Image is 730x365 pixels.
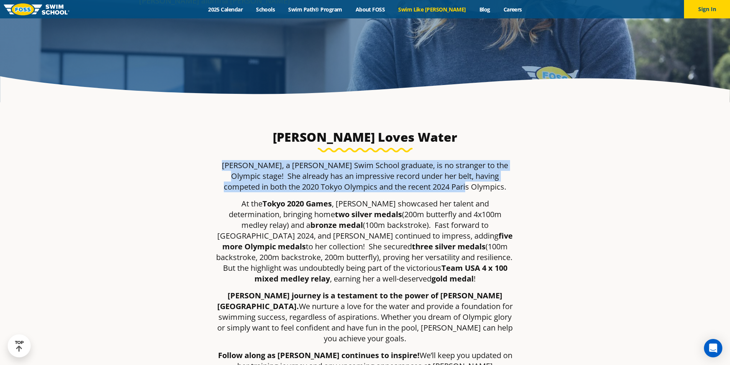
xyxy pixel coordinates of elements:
strong: gold medal [431,273,474,284]
p: At the , [PERSON_NAME] showcased her talent and determination, bringing home (200m butterfly and ... [216,198,515,284]
a: Schools [249,6,282,13]
strong: bronze medal [310,220,363,230]
div: Open Intercom Messenger [704,339,722,357]
strong: five more Olympic medals [222,231,513,252]
p: [PERSON_NAME], a [PERSON_NAME] Swim School graduate, is no stranger to the Olympic stage! She alr... [216,160,515,192]
div: TOP [15,340,24,352]
strong: Team USA 4 x 100 mixed medley relay [254,263,507,284]
a: 2025 Calendar [202,6,249,13]
a: Blog [472,6,497,13]
a: About FOSS [349,6,392,13]
p: We nurture a love for the water and provide a foundation for swimming success, regardless of aspi... [216,290,515,344]
strong: two silver medals [335,209,402,219]
a: Swim Like [PERSON_NAME] [392,6,473,13]
strong: three silver medals [412,241,486,252]
a: Careers [497,6,528,13]
h3: [PERSON_NAME] Loves Water [261,129,469,145]
strong: [PERSON_NAME] journey is a testament to the power of [PERSON_NAME][GEOGRAPHIC_DATA]. [217,290,502,311]
a: Swim Path® Program [282,6,349,13]
strong: Follow along as [PERSON_NAME] continues to inspire! [218,350,420,360]
strong: Tokyo 2020 Games [262,198,332,209]
img: FOSS Swim School Logo [4,3,69,15]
